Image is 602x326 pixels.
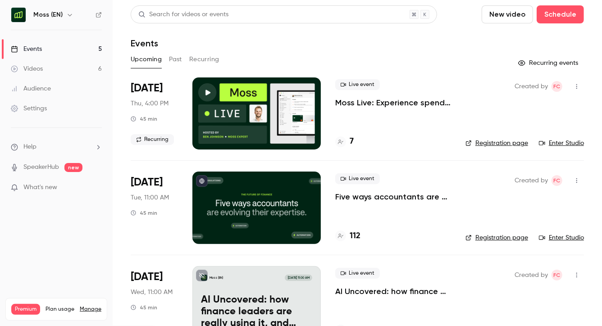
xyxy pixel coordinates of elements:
[552,175,562,186] span: Felicity Cator
[11,84,51,93] div: Audience
[335,286,451,297] a: AI Uncovered: how finance leaders are really using it, and their next big bets
[552,270,562,281] span: Felicity Cator
[131,172,178,244] div: Oct 14 Tue, 11:00 AM (Europe/Berlin)
[11,104,47,113] div: Settings
[131,81,163,95] span: [DATE]
[335,230,360,242] a: 112
[285,275,312,281] span: [DATE] 11:00 AM
[335,173,380,184] span: Live event
[64,163,82,172] span: new
[515,81,548,92] span: Created by
[131,134,174,145] span: Recurring
[554,175,561,186] span: FC
[335,79,380,90] span: Live event
[335,136,354,148] a: 7
[131,209,157,217] div: 45 min
[33,10,63,19] h6: Moss (EN)
[335,97,451,108] a: Moss Live: Experience spend management automation with [PERSON_NAME]
[131,38,158,49] h1: Events
[335,268,380,279] span: Live event
[131,115,157,122] div: 45 min
[131,99,169,108] span: Thu, 4:00 PM
[552,81,562,92] span: Felicity Cator
[131,270,163,284] span: [DATE]
[23,183,57,192] span: What's new
[131,175,163,190] span: [DATE]
[554,270,561,281] span: FC
[539,233,584,242] a: Enter Studio
[91,184,102,192] iframe: Noticeable Trigger
[11,45,42,54] div: Events
[11,142,102,152] li: help-dropdown-opener
[80,306,101,313] a: Manage
[169,52,182,67] button: Past
[189,52,219,67] button: Recurring
[465,233,528,242] a: Registration page
[23,163,59,172] a: SpeakerHub
[210,276,223,280] p: Moss (EN)
[515,270,548,281] span: Created by
[138,10,228,19] div: Search for videos or events
[131,288,173,297] span: Wed, 11:00 AM
[482,5,533,23] button: New video
[515,175,548,186] span: Created by
[131,52,162,67] button: Upcoming
[350,136,354,148] h4: 7
[335,191,451,202] a: Five ways accountants are evolving their expertise, for the future of finance
[514,56,584,70] button: Recurring events
[465,139,528,148] a: Registration page
[11,64,43,73] div: Videos
[554,81,561,92] span: FC
[131,304,157,311] div: 45 min
[539,139,584,148] a: Enter Studio
[23,142,36,152] span: Help
[131,77,178,149] div: Oct 2 Thu, 3:00 PM (Europe/London)
[131,193,169,202] span: Tue, 11:00 AM
[11,304,40,315] span: Premium
[537,5,584,23] button: Schedule
[46,306,74,313] span: Plan usage
[350,230,360,242] h4: 112
[11,8,26,22] img: Moss (EN)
